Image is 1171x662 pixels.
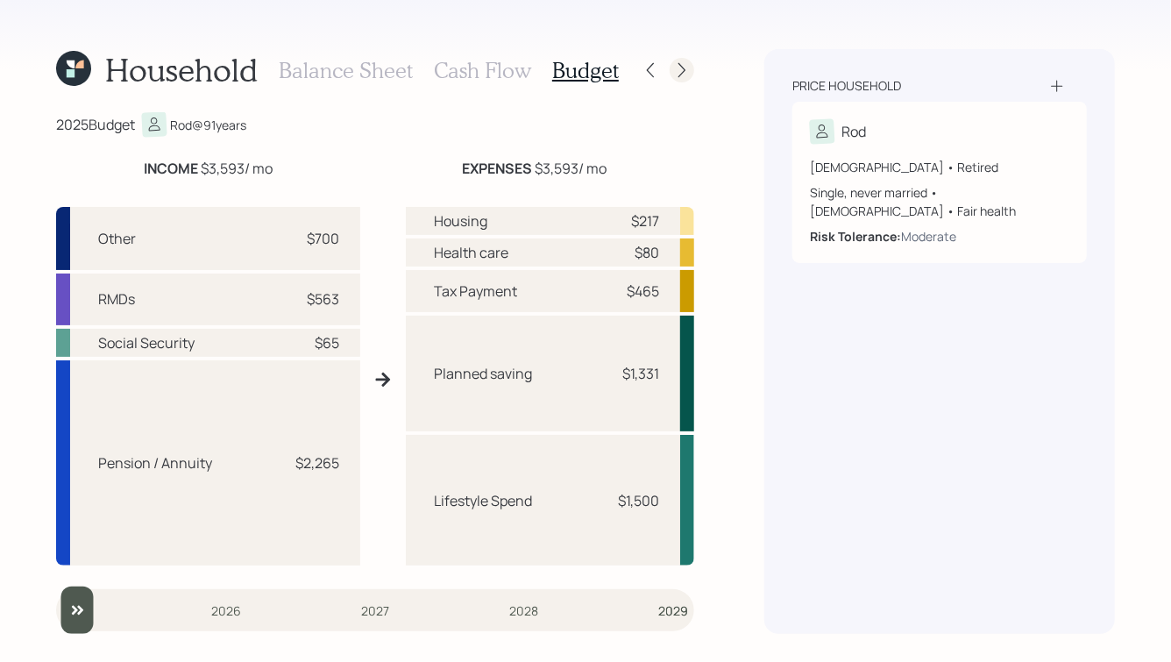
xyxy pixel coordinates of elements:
b: EXPENSES [462,159,532,178]
h3: Balance Sheet [279,58,413,83]
div: $465 [627,281,659,302]
div: $1,331 [622,363,659,384]
div: $700 [307,228,339,249]
div: $1,500 [618,490,659,511]
div: Lifestyle Spend [434,490,532,511]
div: Social Security [98,332,195,353]
div: $217 [631,210,659,231]
div: $65 [315,332,339,353]
div: Rod [841,121,866,142]
div: Price household [792,77,901,95]
div: 2025 Budget [56,114,135,135]
div: Housing [434,210,487,231]
div: Rod @ 91 years [170,116,246,134]
div: Health care [434,242,508,263]
div: $2,265 [295,452,339,473]
div: Tax Payment [434,281,517,302]
div: [DEMOGRAPHIC_DATA] • Retired [810,158,1069,176]
b: INCOME [144,159,198,178]
div: Other [98,228,136,249]
div: Pension / Annuity [98,452,212,473]
div: RMDs [98,288,135,310]
div: $80 [635,242,659,263]
h1: Household [105,51,258,89]
b: Risk Tolerance: [810,228,901,245]
div: Moderate [901,227,956,246]
div: $3,593 / mo [462,158,607,179]
div: $3,593 / mo [144,158,273,179]
div: $563 [307,288,339,310]
div: Planned saving [434,363,532,384]
div: Single, never married • [DEMOGRAPHIC_DATA] • Fair health [810,183,1069,220]
h3: Cash Flow [434,58,531,83]
h3: Budget [552,58,619,83]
